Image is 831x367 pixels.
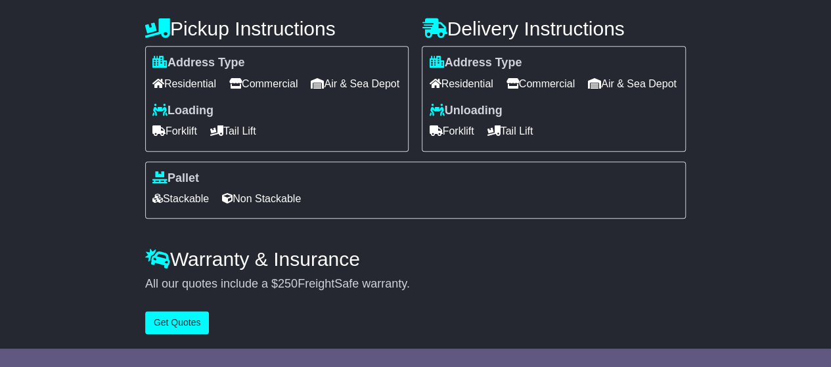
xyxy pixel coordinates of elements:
[222,188,301,209] span: Non Stackable
[210,121,256,141] span: Tail Lift
[278,277,298,290] span: 250
[152,74,216,94] span: Residential
[145,311,210,334] button: Get Quotes
[152,104,213,118] label: Loading
[145,18,409,39] h4: Pickup Instructions
[152,171,199,186] label: Pallet
[152,121,197,141] span: Forklift
[152,56,245,70] label: Address Type
[429,121,474,141] span: Forklift
[145,248,686,270] h4: Warranty & Insurance
[588,74,677,94] span: Air & Sea Depot
[229,74,298,94] span: Commercial
[506,74,575,94] span: Commercial
[422,18,686,39] h4: Delivery Instructions
[429,74,493,94] span: Residential
[152,188,209,209] span: Stackable
[429,56,522,70] label: Address Type
[311,74,399,94] span: Air & Sea Depot
[429,104,502,118] label: Unloading
[145,277,686,291] div: All our quotes include a $ FreightSafe warranty.
[487,121,533,141] span: Tail Lift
